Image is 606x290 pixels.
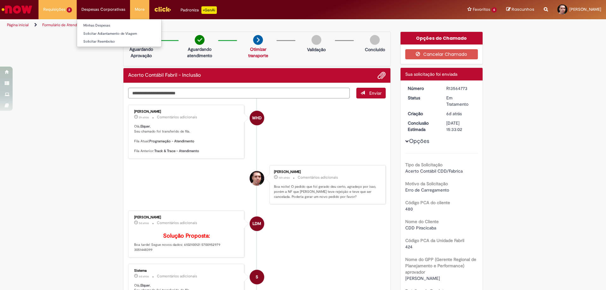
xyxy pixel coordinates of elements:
div: R13564773 [446,85,476,92]
p: Aguardando atendimento [184,46,215,59]
span: More [135,6,145,13]
b: Nome do Cliente [405,219,439,224]
div: [PERSON_NAME] [134,110,239,114]
span: Erro de Carregamento [405,187,449,193]
h2: Acerto Contábil Fabril - Inclusão Histórico de tíquete [128,73,201,78]
span: 5d atrás [139,221,149,225]
a: Página inicial [7,22,29,27]
a: Rascunhos [506,7,534,13]
img: ServiceNow [1,3,33,16]
ul: Trilhas de página [5,19,399,31]
img: img-circle-grey.png [370,35,380,45]
p: Boa tarde! Segue novos dados: 6102100121 5700952979 3051448399 [134,233,239,252]
dt: Criação [403,110,442,117]
b: Programação - Atendimento [149,139,194,144]
div: [DATE] 15:33:02 [446,120,476,133]
div: Elquer Henrique Nascimento [250,171,264,186]
span: 424 [405,244,413,250]
button: Adicionar anexos [377,71,386,80]
b: Track & Trace - Atendimento [154,149,199,153]
small: Comentários adicionais [157,220,197,226]
span: 6d atrás [446,111,462,116]
dt: Número [403,85,442,92]
dt: Conclusão Estimada [403,120,442,133]
button: Cancelar Chamado [405,49,478,59]
a: Solicitar Reembolso [77,38,161,45]
p: Validação [307,46,326,53]
b: Elquer [140,283,150,288]
time: 25/09/2025 10:44:46 [139,275,149,278]
span: Requisições [43,6,65,13]
time: 29/09/2025 21:03:03 [279,176,290,180]
p: Concluído [365,46,385,53]
div: Sistema [134,269,239,273]
a: Otimizar transporte [248,46,268,58]
b: Código PCA da Unidade Fabril [405,238,464,243]
time: 25/09/2025 16:26:58 [139,221,149,225]
p: +GenAi [201,6,217,14]
b: Elquer [140,124,150,129]
div: Em Tratamento [446,95,476,107]
small: Comentários adicionais [157,274,197,279]
a: Formulário de Atendimento [42,22,89,27]
span: 6 [491,7,497,13]
dt: Status [403,95,442,101]
span: 6d atrás [139,275,149,278]
b: Nome do GPP (Gerente Regional de Planejamento e Performance) aprovador [405,257,476,275]
time: 24/09/2025 20:56:41 [446,111,462,116]
span: LDM [252,216,261,231]
div: Padroniza [181,6,217,14]
time: 30/09/2025 11:08:28 [139,115,149,119]
div: Luciano De Moraes [250,216,264,231]
span: 2h atrás [139,115,149,119]
span: [PERSON_NAME] [405,275,440,281]
span: S [256,269,258,285]
p: Boa noite! O pedido que foi gerado deu certo, agradeço por isso, porém a NF que [PERSON_NAME] tev... [274,184,379,199]
b: Motivo da Solicitação [405,181,448,186]
span: [PERSON_NAME] [569,7,601,12]
div: [PERSON_NAME] [134,216,239,219]
textarea: Digite sua mensagem aqui... [128,88,350,98]
span: Sua solicitação foi enviada [405,71,457,77]
span: Favoritos [473,6,490,13]
p: Aguardando Aprovação [126,46,157,59]
span: Acerto Contábil CDD/Fabrica [405,168,463,174]
span: Rascunhos [512,6,534,12]
span: Despesas Corporativas [81,6,125,13]
div: Opções do Chamado [401,32,483,44]
span: CDD Piracicaba [405,225,436,231]
div: 24/09/2025 20:56:41 [446,110,476,117]
small: Comentários adicionais [157,115,197,120]
b: Código PCA do cliente [405,200,450,205]
span: 2 [67,7,72,13]
p: Olá, , Seu chamado foi transferido de fila. Fila Atual: Fila Anterior: [134,124,239,154]
img: check-circle-green.png [195,35,205,45]
b: Tipo da Solicitação [405,162,443,168]
div: Weslley Henrique Dutra [250,111,264,125]
a: Minhas Despesas [77,22,161,29]
a: Solicitar Adiantamento de Viagem [77,30,161,37]
span: 16h atrás [279,176,290,180]
ul: Despesas Corporativas [77,19,162,47]
span: WHD [252,110,262,126]
span: Enviar [369,90,382,96]
b: Solução Proposta: [163,232,210,240]
small: Comentários adicionais [298,175,338,180]
img: click_logo_yellow_360x200.png [154,4,171,14]
div: [PERSON_NAME] [274,170,379,174]
button: Enviar [356,88,386,98]
span: 480 [405,206,413,212]
img: img-circle-grey.png [312,35,321,45]
img: arrow-next.png [253,35,263,45]
div: System [250,270,264,284]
